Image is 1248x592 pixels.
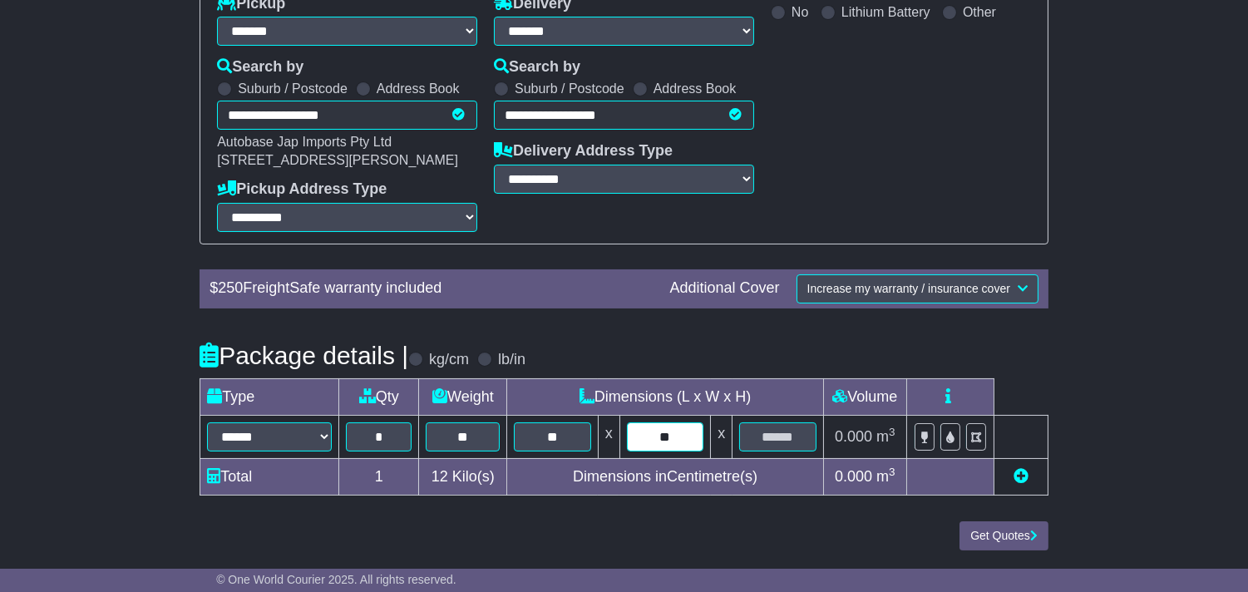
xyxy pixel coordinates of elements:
[494,142,673,160] label: Delivery Address Type
[889,426,895,438] sup: 3
[507,458,823,495] td: Dimensions in Centimetre(s)
[377,81,460,96] label: Address Book
[711,415,733,458] td: x
[662,279,788,298] div: Additional Cover
[339,378,419,415] td: Qty
[1014,468,1028,485] a: Add new item
[217,58,303,76] label: Search by
[515,81,624,96] label: Suburb / Postcode
[598,415,619,458] td: x
[419,458,507,495] td: Kilo(s)
[654,81,737,96] label: Address Book
[429,351,469,369] label: kg/cm
[507,378,823,415] td: Dimensions (L x W x H)
[876,428,895,445] span: m
[841,4,930,20] label: Lithium Battery
[792,4,808,20] label: No
[432,468,448,485] span: 12
[216,573,456,586] span: © One World Courier 2025. All rights reserved.
[419,378,507,415] td: Weight
[218,279,243,296] span: 250
[835,428,872,445] span: 0.000
[963,4,996,20] label: Other
[200,342,408,369] h4: Package details |
[217,135,392,149] span: Autobase Jap Imports Pty Ltd
[238,81,348,96] label: Suburb / Postcode
[797,274,1038,303] button: Increase my warranty / insurance cover
[498,351,525,369] label: lb/in
[201,279,661,298] div: $ FreightSafe warranty included
[823,378,906,415] td: Volume
[200,458,339,495] td: Total
[494,58,580,76] label: Search by
[835,468,872,485] span: 0.000
[959,521,1048,550] button: Get Quotes
[807,282,1010,295] span: Increase my warranty / insurance cover
[889,466,895,478] sup: 3
[217,153,458,167] span: [STREET_ADDRESS][PERSON_NAME]
[339,458,419,495] td: 1
[876,468,895,485] span: m
[200,378,339,415] td: Type
[217,180,387,199] label: Pickup Address Type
